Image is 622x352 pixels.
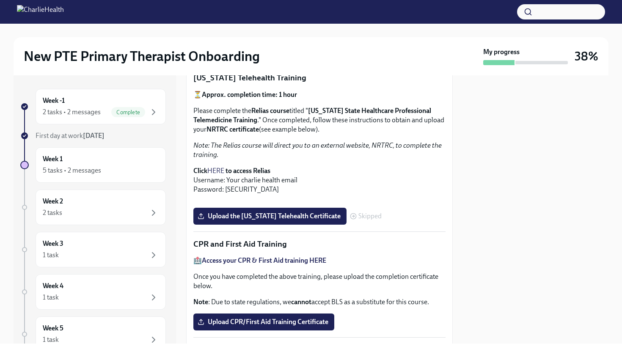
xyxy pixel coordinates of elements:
[193,239,446,250] p: CPR and First Aid Training
[20,89,166,124] a: Week -12 tasks • 2 messagesComplete
[193,298,208,306] strong: Note
[20,232,166,267] a: Week 31 task
[207,167,224,175] a: HERE
[20,190,166,225] a: Week 22 tasks
[193,90,446,99] p: ⏳
[199,212,341,220] span: Upload the [US_STATE] Telehealth Certificate
[226,167,270,175] strong: to access Relias
[83,132,105,140] strong: [DATE]
[24,48,260,65] h2: New PTE Primary Therapist Onboarding
[111,109,145,115] span: Complete
[193,313,334,330] label: Upload CPR/First Aid Training Certificate
[20,274,166,310] a: Week 41 task
[206,125,259,133] strong: NRTRC certificate
[193,107,431,124] strong: [US_STATE] State Healthcare Professional Telemedicine Training
[193,272,446,291] p: Once you have completed the above training, please upload the completion certificate below.
[291,298,311,306] strong: cannot
[483,47,520,57] strong: My progress
[43,293,59,302] div: 1 task
[43,208,62,217] div: 2 tasks
[43,281,63,291] h6: Week 4
[193,256,446,265] p: 🏥
[202,91,297,99] strong: Approx. completion time: 1 hour
[193,106,446,134] p: Please complete the titled " ." Once completed, follow these instructions to obtain and upload yo...
[193,166,446,194] p: Username: Your charlie health email Password: [SECURITY_DATA]
[43,197,63,206] h6: Week 2
[193,208,347,225] label: Upload the [US_STATE] Telehealth Certificate
[358,213,382,220] span: Skipped
[193,297,446,307] p: : Due to state regulations, we accept BLS as a substitute for this course.
[43,239,63,248] h6: Week 3
[17,5,64,19] img: CharlieHealth
[202,256,326,264] a: Access your CPR & First Aid training HERE
[43,96,65,105] h6: Week -1
[193,141,442,159] em: Note: The Relias course will direct you to an external website, NRTRC, to complete the training.
[43,154,63,164] h6: Week 1
[251,107,289,115] strong: Relias course
[43,107,101,117] div: 2 tasks • 2 messages
[43,250,59,260] div: 1 task
[199,318,328,326] span: Upload CPR/First Aid Training Certificate
[20,131,166,140] a: First day at work[DATE]
[575,49,598,64] h3: 38%
[43,335,59,344] div: 1 task
[36,132,105,140] span: First day at work
[193,167,207,175] strong: Click
[20,147,166,183] a: Week 15 tasks • 2 messages
[20,316,166,352] a: Week 51 task
[193,72,446,83] p: [US_STATE] Telehealth Training
[43,166,101,175] div: 5 tasks • 2 messages
[43,324,63,333] h6: Week 5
